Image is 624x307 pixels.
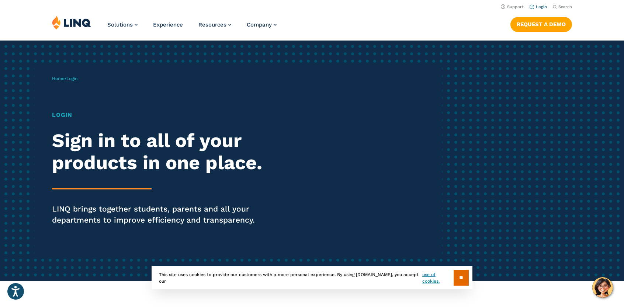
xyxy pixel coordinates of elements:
[153,21,183,28] a: Experience
[152,266,472,289] div: This site uses cookies to provide our customers with a more personal experience. By using [DOMAIN...
[558,4,572,9] span: Search
[52,15,91,29] img: LINQ | K‑12 Software
[107,21,138,28] a: Solutions
[530,4,547,9] a: Login
[501,4,524,9] a: Support
[553,4,572,10] button: Open Search Bar
[52,111,292,119] h1: Login
[107,15,277,40] nav: Primary Navigation
[66,76,77,81] span: Login
[52,76,65,81] a: Home
[247,21,277,28] a: Company
[52,203,292,226] p: LINQ brings together students, parents and all your departments to improve efficiency and transpa...
[52,76,77,81] span: /
[422,271,454,285] a: use of cookies.
[510,15,572,32] nav: Button Navigation
[52,130,292,174] h2: Sign in to all of your products in one place.
[510,17,572,32] a: Request a Demo
[107,21,133,28] span: Solutions
[198,21,231,28] a: Resources
[592,277,613,298] button: Hello, have a question? Let’s chat.
[198,21,226,28] span: Resources
[247,21,272,28] span: Company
